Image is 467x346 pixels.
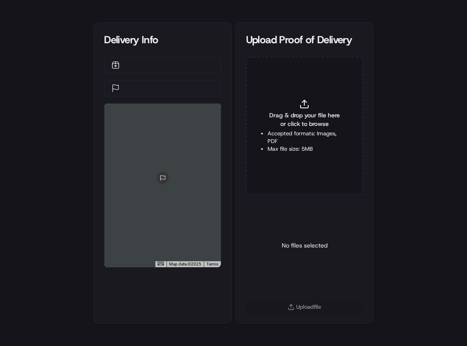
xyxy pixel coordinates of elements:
li: Accepted formats: Images, PDF [268,130,342,145]
button: Keyboard shortcuts [158,262,164,265]
div: Delivery Info [104,33,221,47]
img: Google [107,256,135,267]
a: Terms (opens in new tab) [206,262,218,266]
p: No files selected [282,241,327,250]
div: Upload Proof of Delivery [246,33,363,47]
a: Open this area in Google Maps (opens a new window) [107,256,135,267]
li: Max file size: 5MB [268,145,342,153]
span: Drag & drop your file here or click to browse [268,111,342,128]
span: Map data ©2025 [169,262,201,266]
div: 0 [104,104,220,267]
